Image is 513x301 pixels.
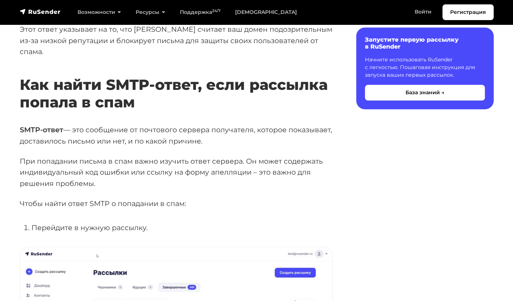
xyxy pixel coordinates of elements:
[365,56,485,79] p: Начните использовать RuSender с легкостью. Пошаговая инструкция для запуска ваших первых рассылок.
[31,222,333,233] li: Перейдите в нужную рассылку.
[442,4,494,20] a: Регистрация
[20,54,333,111] h2: Как найти SMTP-ответ, если рассылка попала в спам
[20,198,333,209] p: Чтобы найти ответ SMTP о попадании в спам:
[20,156,333,189] p: При попадании письма в спам важно изучить ответ сервера. Он может содержать индивидуальный код ош...
[20,124,333,146] p: — это сообщение от почтового сервера получателя, которое показывает, доставилось письмо или нет, ...
[365,36,485,50] h6: Запустите первую рассылку в RuSender
[70,5,128,20] a: Возможности
[20,8,61,15] img: RuSender
[407,4,439,19] a: Войти
[212,8,220,13] sup: 24/7
[228,5,304,20] a: [DEMOGRAPHIC_DATA]
[356,27,494,109] a: Запустите первую рассылку в RuSender Начните использовать RuSender с легкостью. Пошаговая инструк...
[128,5,173,20] a: Ресурсы
[173,5,228,20] a: Поддержка24/7
[365,85,485,100] button: База знаний →
[20,125,63,134] strong: SMTP-ответ
[20,24,333,57] p: Этот ответ указывает на то, что [PERSON_NAME] считает ваш домен подозрительным из-за низкой репут...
